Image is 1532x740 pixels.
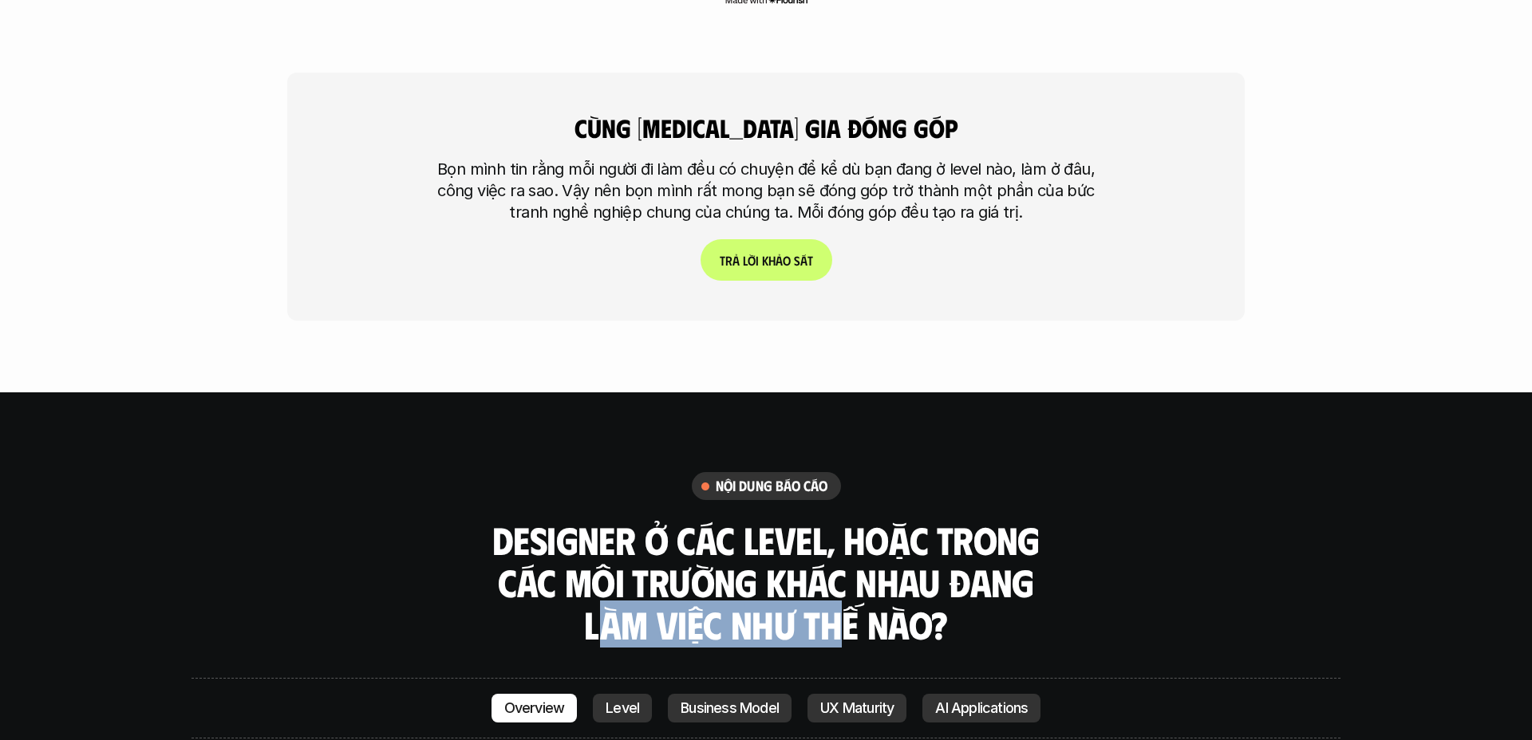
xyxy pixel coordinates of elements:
[768,252,776,267] span: h
[504,700,565,716] p: Overview
[794,252,800,267] span: s
[716,477,828,495] h6: nội dung báo cáo
[807,252,813,267] span: t
[800,252,807,267] span: á
[732,252,740,267] span: ả
[681,700,779,716] p: Business Model
[820,700,894,716] p: UX Maturity
[807,694,906,722] a: UX Maturity
[492,694,578,722] a: Overview
[748,252,756,267] span: ờ
[701,239,832,281] a: Trảlờikhảosát
[762,252,768,267] span: k
[606,700,639,716] p: Level
[720,252,725,267] span: T
[725,252,732,267] span: r
[427,159,1105,223] p: Bọn mình tin rằng mỗi người đi làm đều có chuyện để kể dù bạn đang ở level nào, làm ở đâu, công v...
[743,252,748,267] span: l
[922,694,1040,722] a: AI Applications
[487,519,1045,645] h3: Designer ở các level, hoặc trong các môi trường khác nhau đang làm việc như thế nào?
[668,694,792,722] a: Business Model
[783,252,791,267] span: o
[593,694,652,722] a: Level
[756,252,759,267] span: i
[776,252,783,267] span: ả
[507,112,1025,143] h4: cùng [MEDICAL_DATA] gia đóng góp
[935,700,1028,716] p: AI Applications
